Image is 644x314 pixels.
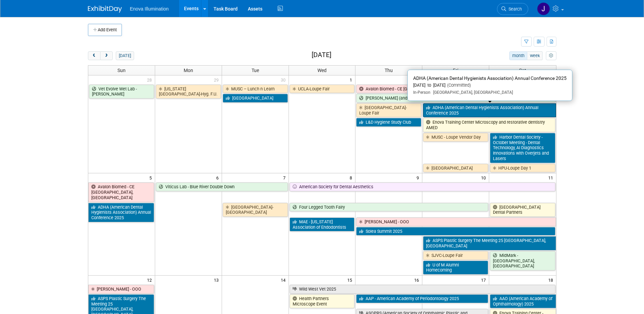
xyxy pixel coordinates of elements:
[497,3,528,15] a: Search
[385,68,393,73] span: Thu
[290,85,355,93] a: UCLA-Loupe Fair
[116,51,134,60] button: [DATE]
[490,164,555,173] a: HPU-Loupe Day 1
[280,276,289,284] span: 14
[312,51,331,59] h2: [DATE]
[252,68,259,73] span: Tue
[423,236,556,250] a: ASPS Plastic Surgery The Meeting 25 [GEOGRAPHIC_DATA], [GEOGRAPHIC_DATA]
[100,51,113,60] button: next
[88,6,122,13] img: ExhibitDay
[317,68,327,73] span: Wed
[282,173,289,182] span: 7
[88,24,122,36] button: Add Event
[356,103,421,117] a: [GEOGRAPHIC_DATA]-Loupe Fair
[423,103,556,117] a: ADHA (American Dental Hygienists Association) Annual Conference 2025
[423,251,488,260] a: SJVC-Loupe Fair
[549,54,553,58] i: Personalize Calendar
[430,90,513,95] span: [GEOGRAPHIC_DATA], [GEOGRAPHIC_DATA]
[506,6,522,12] span: Search
[156,182,288,191] a: Viticus Lab - Blue River Double Down
[347,276,355,284] span: 15
[356,294,488,303] a: AAP - American Academy of Periodontology 2025
[88,182,154,202] a: Avalon Biomed - CE [GEOGRAPHIC_DATA], [GEOGRAPHIC_DATA]
[356,94,555,103] a: [PERSON_NAME] (and [PERSON_NAME]) - SC Course
[356,118,421,127] a: L&D Hygiene Study Club
[423,133,488,142] a: MUSC - Loupe Vendor Day
[290,285,555,294] a: Wild West Vet 2025
[156,85,221,99] a: [US_STATE][GEOGRAPHIC_DATA]-Hyg. F.U.
[149,173,155,182] span: 5
[509,51,527,60] button: month
[213,276,222,284] span: 13
[546,51,556,60] button: myCustomButton
[223,85,288,93] a: MUSC – Lunch n Learn
[290,203,489,212] a: Four Legged Tooth Fairy
[548,276,556,284] span: 18
[356,227,555,236] a: Solea Summit 2025
[130,6,169,12] span: Enova Illumination
[88,203,154,222] a: ADHA (American Dental Hygienists Association) Annual Conference 2025
[184,68,193,73] span: Mon
[413,90,430,95] span: In-Person
[290,217,355,231] a: MAE - [US_STATE] Association of Endodontists
[349,75,355,84] span: 1
[216,173,222,182] span: 6
[423,164,488,173] a: [GEOGRAPHIC_DATA]
[423,261,488,275] a: U of M Alumni Homecoming
[88,51,100,60] button: prev
[490,251,555,271] a: MidMark - [GEOGRAPHIC_DATA], [GEOGRAPHIC_DATA]
[280,75,289,84] span: 30
[146,276,155,284] span: 12
[416,173,422,182] span: 9
[213,75,222,84] span: 29
[356,85,556,93] a: Avalon Biomed - CE [GEOGRAPHIC_DATA], [GEOGRAPHIC_DATA]
[349,173,355,182] span: 8
[223,203,288,217] a: [GEOGRAPHIC_DATA]-[GEOGRAPHIC_DATA]
[423,118,555,132] a: Enova Training Center Microscopy and restorative dentistry AMED
[480,173,489,182] span: 10
[519,68,526,73] span: Sat
[490,133,555,163] a: Harbor Dental Society - October Meeting - Dental Technology, AI Diagnostics Innovations with Over...
[89,85,154,99] a: Vet Evolve Wet Lab - [PERSON_NAME]
[453,68,458,73] span: Fri
[146,75,155,84] span: 28
[413,83,567,88] div: [DATE] to [DATE]
[480,276,489,284] span: 17
[537,2,550,15] img: Janelle Tlusty
[445,83,471,88] span: (Committed)
[413,75,567,81] span: ADHA (American Dental Hygienists Association) Annual Conference 2025
[356,217,556,226] a: [PERSON_NAME] - OOO
[490,203,555,217] a: [GEOGRAPHIC_DATA] Dental Partners
[527,51,542,60] button: week
[413,276,422,284] span: 16
[290,294,355,308] a: Health Partners Microscope Event
[548,173,556,182] span: 11
[290,182,555,191] a: American Society for Dental Aesthetics
[88,285,154,294] a: [PERSON_NAME] - OOO
[223,94,288,103] a: [GEOGRAPHIC_DATA]
[117,68,126,73] span: Sun
[490,294,556,308] a: AAO (American Academy of Ophthalmology) 2025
